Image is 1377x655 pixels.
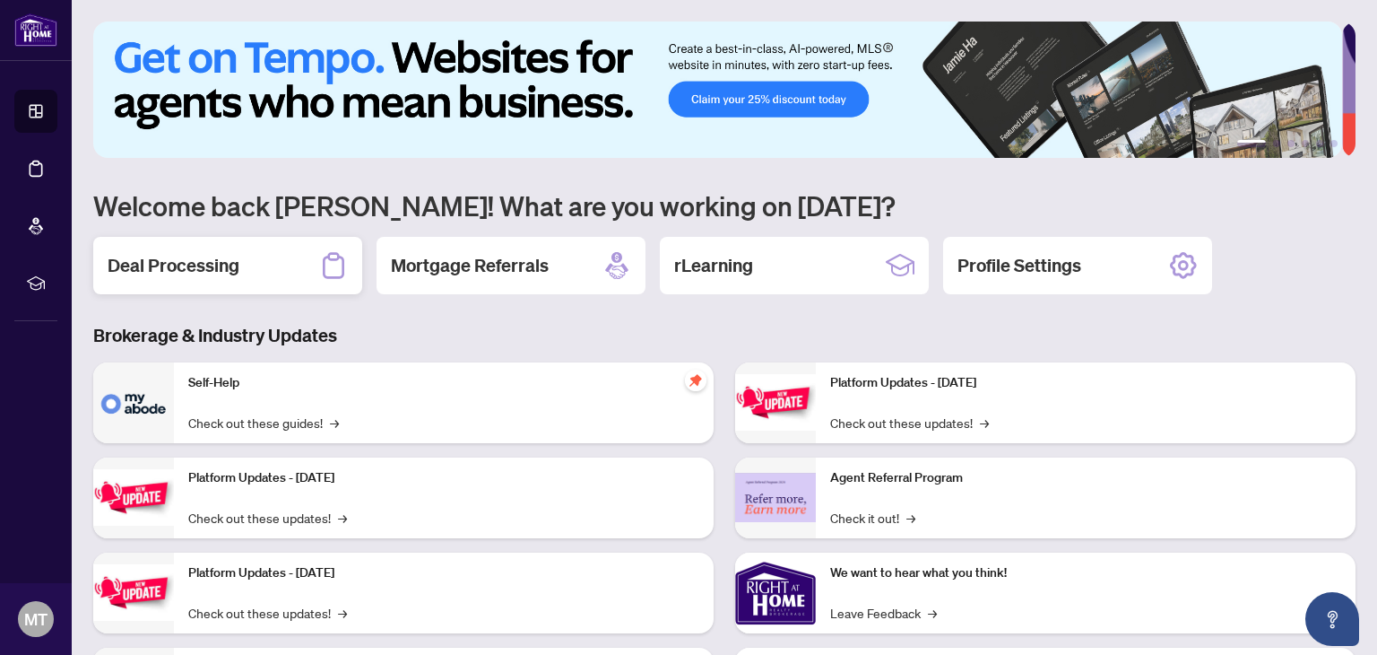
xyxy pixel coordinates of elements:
button: 2 [1273,140,1280,147]
button: 3 [1287,140,1295,147]
span: pushpin [685,370,706,391]
p: We want to hear what you think! [830,563,1341,583]
h2: Mortgage Referrals [391,253,549,278]
img: Platform Updates - September 16, 2025 [93,469,174,526]
p: Platform Updates - [DATE] [188,563,699,583]
img: Platform Updates - July 21, 2025 [93,564,174,621]
p: Self-Help [188,373,699,393]
img: Slide 0 [93,22,1342,158]
h1: Welcome back [PERSON_NAME]! What are you working on [DATE]? [93,188,1355,223]
span: → [928,603,937,623]
a: Leave Feedback→ [830,603,937,623]
h2: Deal Processing [108,253,239,278]
h3: Brokerage & Industry Updates [93,323,1355,348]
span: → [338,508,347,528]
h2: rLearning [674,253,753,278]
a: Check out these updates!→ [830,413,989,432]
span: → [338,603,347,623]
span: → [980,413,989,432]
span: → [330,413,339,432]
img: We want to hear what you think! [735,553,816,633]
a: Check out these updates!→ [188,603,347,623]
a: Check out these guides!→ [188,413,339,432]
button: 4 [1302,140,1309,147]
a: Check out these updates!→ [188,508,347,528]
button: 1 [1237,140,1266,147]
img: Platform Updates - June 23, 2025 [735,374,816,431]
button: 5 [1316,140,1323,147]
button: 6 [1330,140,1338,147]
img: Agent Referral Program [735,473,816,522]
a: Check it out!→ [830,508,915,528]
p: Platform Updates - [DATE] [188,468,699,488]
span: MT [24,607,48,632]
img: Self-Help [93,362,174,443]
img: logo [14,13,57,47]
p: Platform Updates - [DATE] [830,373,1341,393]
p: Agent Referral Program [830,468,1341,488]
h2: Profile Settings [957,253,1081,278]
button: Open asap [1305,592,1359,646]
span: → [906,508,915,528]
